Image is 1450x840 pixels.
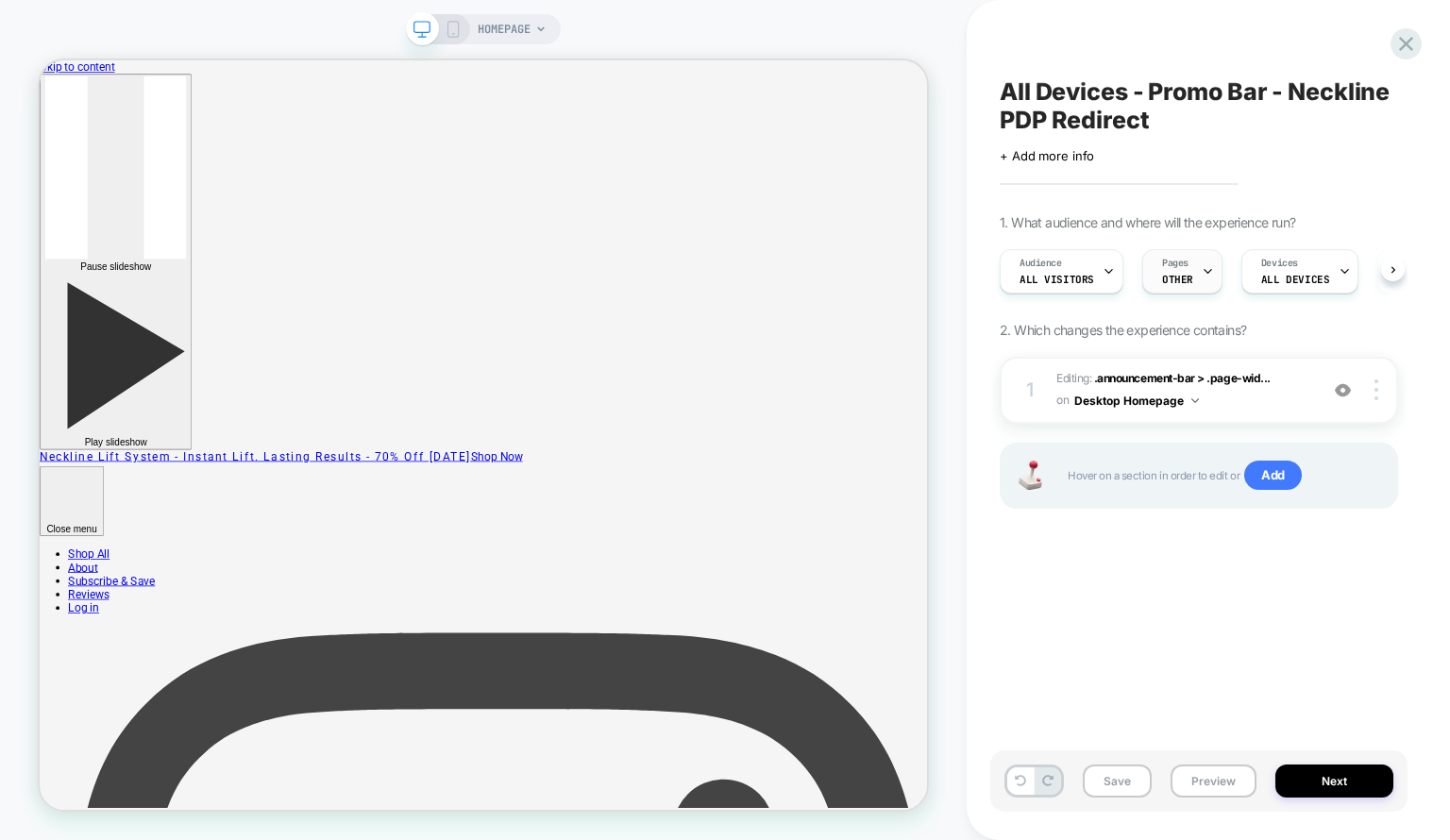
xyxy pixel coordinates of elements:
[1000,77,1398,134] span: All Devices - Promo Bar - Neckline PDP Redirect
[1083,764,1152,798] button: Save
[1335,382,1351,398] img: crossed eye
[38,667,77,685] a: About
[1162,257,1189,270] span: Pages
[38,649,93,667] a: Shop All
[478,14,531,44] span: HOMEPAGE
[9,617,76,631] span: Close menu
[38,685,154,703] a: Subscribe & Save
[1068,461,1377,491] span: Hover on a section in order to edit or
[1162,273,1193,286] span: OTHER
[60,502,143,516] span: Play slideshow
[55,268,149,282] span: Pause slideshow
[1275,764,1393,798] button: Next
[1000,214,1295,230] span: 1. What audience and where will the experience run?
[1000,148,1094,163] span: + Add more info
[1056,368,1308,412] span: Editing :
[38,703,93,721] a: Reviews
[1094,371,1271,385] span: .announcement-bar > .page-wid...
[1244,461,1302,491] span: Add
[38,721,79,739] a: Log in
[1000,322,1246,338] span: 2. Which changes the experience contains?
[1020,257,1062,270] span: Audience
[1261,273,1329,286] span: ALL DEVICES
[1074,389,1199,412] button: Desktop Homepage
[1011,461,1049,490] img: Joystick
[1374,379,1378,400] img: close
[1191,398,1199,403] img: down arrow
[1056,390,1069,411] span: on
[1261,257,1298,270] span: Devices
[575,519,644,537] span: Shop Now
[1020,373,1039,407] div: 1
[1020,273,1094,286] span: All Visitors
[1171,764,1256,798] button: Preview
